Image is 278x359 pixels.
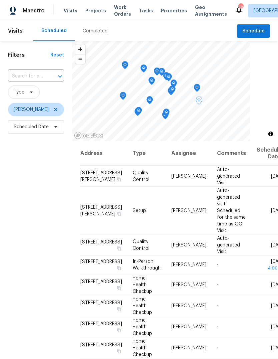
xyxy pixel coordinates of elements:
th: Comments [212,141,251,166]
span: - [217,303,219,308]
span: Visits [64,7,77,14]
span: - [217,282,219,287]
div: Map marker [162,111,169,122]
span: [STREET_ADDRESS] [80,239,122,244]
span: Auto-generated Visit [217,167,240,185]
button: Zoom in [75,44,85,54]
span: - [217,345,219,350]
button: Copy Address [116,327,122,333]
span: [PERSON_NAME] [171,324,206,329]
div: Map marker [163,109,170,119]
span: [PERSON_NAME] [14,106,49,113]
span: Home Health Checkup [133,339,152,357]
span: [STREET_ADDRESS][PERSON_NAME] [80,170,122,182]
th: Assignee [166,141,212,166]
span: Work Orders [114,4,131,17]
span: Projects [85,7,106,14]
span: Geo Assignments [195,4,227,17]
span: [STREET_ADDRESS] [80,300,122,305]
div: Map marker [140,64,147,75]
div: Map marker [120,92,126,102]
th: Address [80,141,127,166]
div: Map marker [148,77,155,87]
div: Map marker [196,97,202,107]
span: Visits [8,24,23,38]
div: Map marker [170,79,177,90]
div: Map marker [165,73,172,83]
span: [PERSON_NAME] [171,242,206,247]
a: Mapbox homepage [74,132,103,139]
span: - [217,324,219,329]
input: Search for an address... [8,71,45,81]
div: Map marker [122,61,128,71]
span: Type [14,89,24,96]
span: Tasks [139,8,153,13]
button: Toggle attribution [267,130,275,138]
span: Quality Control [133,170,149,182]
span: Maestro [23,7,45,14]
button: Zoom out [75,54,85,64]
button: Copy Address [116,210,122,216]
div: Map marker [169,85,176,96]
div: Scheduled [41,27,67,34]
span: In-Person Walkthrough [133,259,161,271]
span: [STREET_ADDRESS] [80,342,122,347]
button: Copy Address [116,306,122,312]
span: Auto-generated Visit [217,236,240,254]
span: [STREET_ADDRESS] [80,279,122,284]
canvas: Map [72,41,250,141]
span: [PERSON_NAME] [171,262,206,267]
div: Map marker [135,107,142,117]
div: Map marker [168,87,174,98]
button: Copy Address [116,245,122,251]
span: Setup [133,208,146,213]
div: Map marker [146,96,153,107]
span: [PERSON_NAME] [171,282,206,287]
span: Home Health Checkup [133,318,152,336]
span: Home Health Checkup [133,276,152,294]
span: [PERSON_NAME] [171,345,206,350]
button: Copy Address [116,176,122,182]
button: Copy Address [116,285,122,291]
span: [STREET_ADDRESS] [80,259,122,264]
button: Copy Address [116,348,122,354]
span: Scheduled Date [14,124,49,130]
span: Auto-generated visit. Scheduled for the same time as QC Visit. [217,188,246,233]
span: [PERSON_NAME] [171,208,206,213]
span: Quality Control [133,239,149,250]
h1: Filters [8,52,50,58]
button: Open [55,72,65,81]
span: Schedule [242,27,265,35]
span: Properties [161,7,187,14]
span: - [217,262,219,267]
div: Map marker [194,84,200,94]
th: Type [127,141,166,166]
span: [STREET_ADDRESS] [80,321,122,326]
div: Completed [83,28,108,34]
span: Home Health Checkup [133,297,152,315]
span: [STREET_ADDRESS][PERSON_NAME] [80,205,122,216]
div: 38 [238,4,243,11]
div: Map marker [154,67,160,78]
button: Schedule [237,24,270,38]
span: Toggle attribution [269,130,273,138]
span: [PERSON_NAME] [171,174,206,178]
button: Copy Address [116,265,122,271]
div: Map marker [134,108,141,118]
div: Reset [50,52,64,58]
div: Map marker [163,72,170,82]
div: Map marker [158,68,165,78]
span: [PERSON_NAME] [171,303,206,308]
